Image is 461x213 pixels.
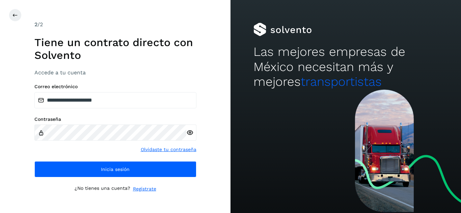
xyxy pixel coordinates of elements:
[34,21,196,29] div: /2
[253,44,438,89] h2: Las mejores empresas de México necesitan más y mejores
[34,161,196,177] button: Inicia sesión
[34,36,196,62] h1: Tiene un contrato directo con Solvento
[133,185,156,192] a: Regístrate
[101,167,130,172] span: Inicia sesión
[301,74,382,89] span: transportistas
[34,116,196,122] label: Contraseña
[34,69,196,76] h3: Accede a tu cuenta
[75,185,130,192] p: ¿No tienes una cuenta?
[34,21,37,28] span: 2
[141,146,196,153] a: Olvidaste tu contraseña
[34,84,196,90] label: Correo electrónico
